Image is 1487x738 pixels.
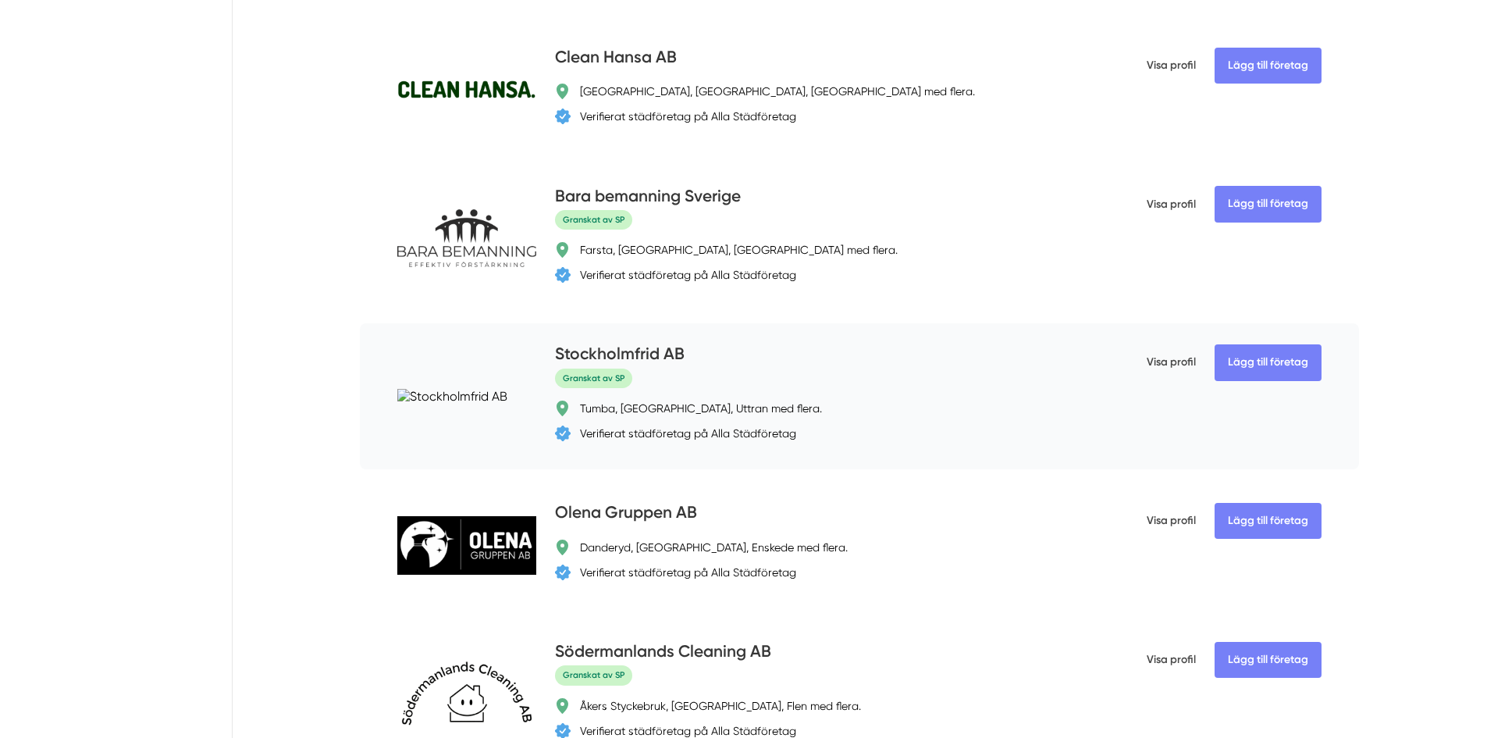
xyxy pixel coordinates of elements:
span: Visa profil [1147,640,1196,680]
: Lägg till företag [1215,48,1322,84]
: Lägg till företag [1215,642,1322,678]
img: Olena Gruppen AB [397,516,535,575]
img: Bara bemanning Sverige [397,209,535,266]
span: Visa profil [1147,501,1196,541]
img: Stockholmfrid AB [397,389,507,404]
: Lägg till företag [1215,503,1322,539]
div: Farsta, [GEOGRAPHIC_DATA], [GEOGRAPHIC_DATA] med flera. [580,242,898,258]
: Lägg till företag [1215,186,1322,222]
h4: Clean Hansa AB [555,45,677,71]
span: Granskat av SP [555,665,632,685]
div: [GEOGRAPHIC_DATA], [GEOGRAPHIC_DATA], [GEOGRAPHIC_DATA] med flera. [580,84,975,99]
h4: Olena Gruppen AB [555,501,697,526]
span: Granskat av SP [555,369,632,388]
img: Södermanlands Cleaning AB [397,659,535,729]
h4: Bara bemanning Sverige [555,184,741,210]
div: Danderyd, [GEOGRAPHIC_DATA], Enskede med flera. [580,540,848,555]
img: Clean Hansa AB [397,53,535,126]
div: Verifierat städföretag på Alla Städföretag [580,109,796,124]
div: Tumba, [GEOGRAPHIC_DATA], Uttran med flera. [580,401,822,416]
div: Verifierat städföretag på Alla Städföretag [580,267,796,283]
div: Verifierat städföretag på Alla Städföretag [580,565,796,580]
span: Visa profil [1147,184,1196,225]
span: Granskat av SP [555,210,632,230]
span: Visa profil [1147,45,1196,86]
div: Verifierat städföretag på Alla Städföretag [580,426,796,441]
div: Åkers Styckebruk, [GEOGRAPHIC_DATA], Flen med flera. [580,698,861,714]
span: Visa profil [1147,342,1196,383]
: Lägg till företag [1215,344,1322,380]
h4: Stockholmfrid AB [555,342,685,368]
h4: Södermanlands Cleaning AB [555,640,771,665]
